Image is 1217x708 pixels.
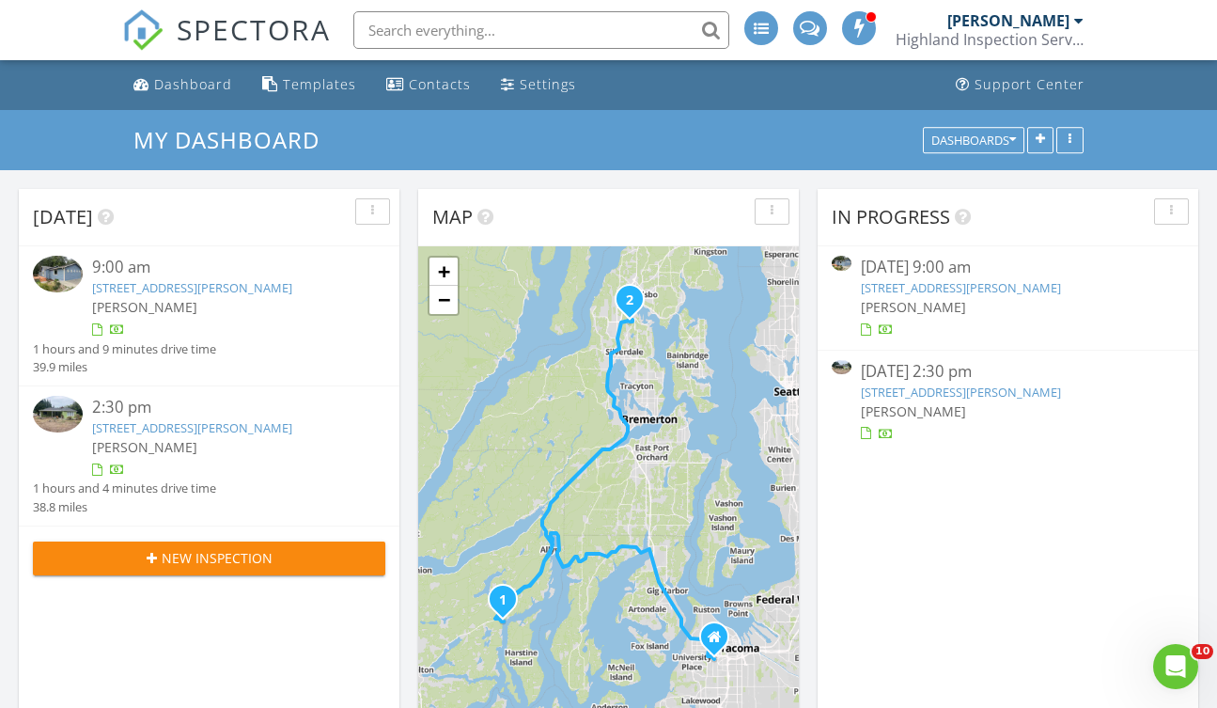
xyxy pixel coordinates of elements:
button: Dashboards [923,127,1024,153]
a: My Dashboard [133,124,335,155]
a: [DATE] 9:00 am [STREET_ADDRESS][PERSON_NAME] [PERSON_NAME] [832,256,1184,339]
a: [STREET_ADDRESS][PERSON_NAME] [92,419,292,436]
div: Dashboards [931,134,1016,147]
div: 1 hours and 4 minutes drive time [33,480,216,497]
div: Dashboard [154,75,232,93]
img: 9364044%2Fcover_photos%2FeSkusm9cWTJnUMZDFPdb%2Fsmall.9364044-1756309243591 [832,256,851,271]
a: Support Center [948,68,1092,102]
div: [DATE] 2:30 pm [861,360,1155,384]
span: In Progress [832,204,950,229]
img: 9364044%2Fcover_photos%2FeSkusm9cWTJnUMZDFPdb%2Fsmall.9364044-1756309243591 [33,256,83,292]
span: [PERSON_NAME] [861,402,966,420]
div: [DATE] 9:00 am [861,256,1155,279]
a: Zoom out [429,286,458,314]
div: 1 hours and 9 minutes drive time [33,340,216,358]
a: SPECTORA [122,25,331,65]
span: [DATE] [33,204,93,229]
img: The Best Home Inspection Software - Spectora [122,9,164,51]
a: [DATE] 2:30 pm [STREET_ADDRESS][PERSON_NAME] [PERSON_NAME] [832,360,1184,444]
div: 1292 NW Luoto Ct, Poulsbo, WA 98370 [630,299,641,310]
img: 9351816%2Fcover_photos%2FIIWIhz5shQxjBwGiTbPQ%2Fsmall.9351816-1756328443495 [33,396,83,433]
a: Contacts [379,68,478,102]
div: [PERSON_NAME] [947,11,1069,30]
span: [PERSON_NAME] [861,298,966,316]
input: Search everything... [353,11,729,49]
a: [STREET_ADDRESS][PERSON_NAME] [861,279,1061,296]
span: [PERSON_NAME] [92,298,197,316]
div: 110 E Sea Breeze Dr, Grapeview, WA 98546 [503,599,514,610]
div: 9:00 am [92,256,356,279]
a: 2:30 pm [STREET_ADDRESS][PERSON_NAME] [PERSON_NAME] 1 hours and 4 minutes drive time 38.8 miles [33,396,385,516]
a: Dashboard [126,68,240,102]
a: Templates [255,68,364,102]
a: [STREET_ADDRESS][PERSON_NAME] [92,279,292,296]
div: 38.8 miles [33,498,216,516]
div: Settings [520,75,576,93]
div: 3306 S Monroe St, Tacoma WA 98409 [714,637,726,648]
button: New Inspection [33,542,385,575]
div: Templates [283,75,356,93]
span: 10 [1192,644,1213,659]
a: 9:00 am [STREET_ADDRESS][PERSON_NAME] [PERSON_NAME] 1 hours and 9 minutes drive time 39.9 miles [33,256,385,376]
iframe: Intercom live chat [1153,644,1198,689]
div: Contacts [409,75,471,93]
span: [PERSON_NAME] [92,438,197,456]
img: 9351816%2Fcover_photos%2FIIWIhz5shQxjBwGiTbPQ%2Fsmall.9351816-1756328443495 [832,360,851,375]
div: Support Center [975,75,1084,93]
a: Settings [493,68,584,102]
i: 2 [626,294,633,307]
span: Map [432,204,473,229]
i: 1 [499,594,507,607]
span: SPECTORA [177,9,331,49]
span: New Inspection [162,548,273,568]
div: 2:30 pm [92,396,356,419]
div: 39.9 miles [33,358,216,376]
a: Zoom in [429,258,458,286]
div: Highland Inspection Services [896,30,1084,49]
a: [STREET_ADDRESS][PERSON_NAME] [861,384,1061,401]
